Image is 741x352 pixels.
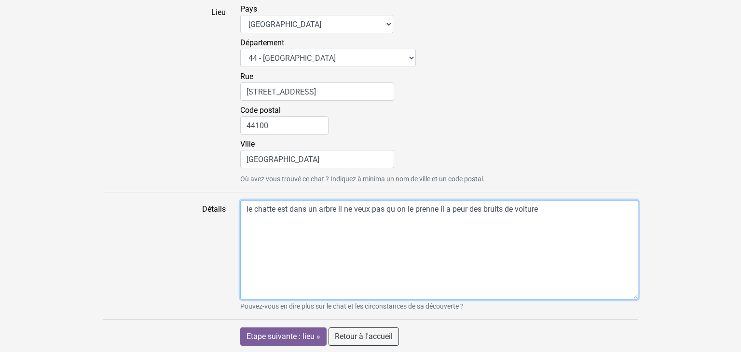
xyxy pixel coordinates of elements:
[240,37,416,67] label: Département
[240,82,394,101] input: Rue
[240,15,393,33] select: Pays
[240,116,329,135] input: Code postal
[240,3,393,33] label: Pays
[240,301,638,311] small: Pouvez-vous en dire plus sur le chat et les circonstances de sa découverte ?
[96,200,233,311] label: Détails
[240,138,394,168] label: Ville
[329,327,399,346] a: Retour à l'accueil
[240,150,394,168] input: Ville
[240,327,327,346] input: Etape suivante : lieu »
[96,3,233,184] label: Lieu
[240,49,416,67] select: Département
[240,174,638,184] small: Où avez vous trouvé ce chat ? Indiquez à minima un nom de ville et un code postal.
[240,105,329,135] label: Code postal
[240,71,394,101] label: Rue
